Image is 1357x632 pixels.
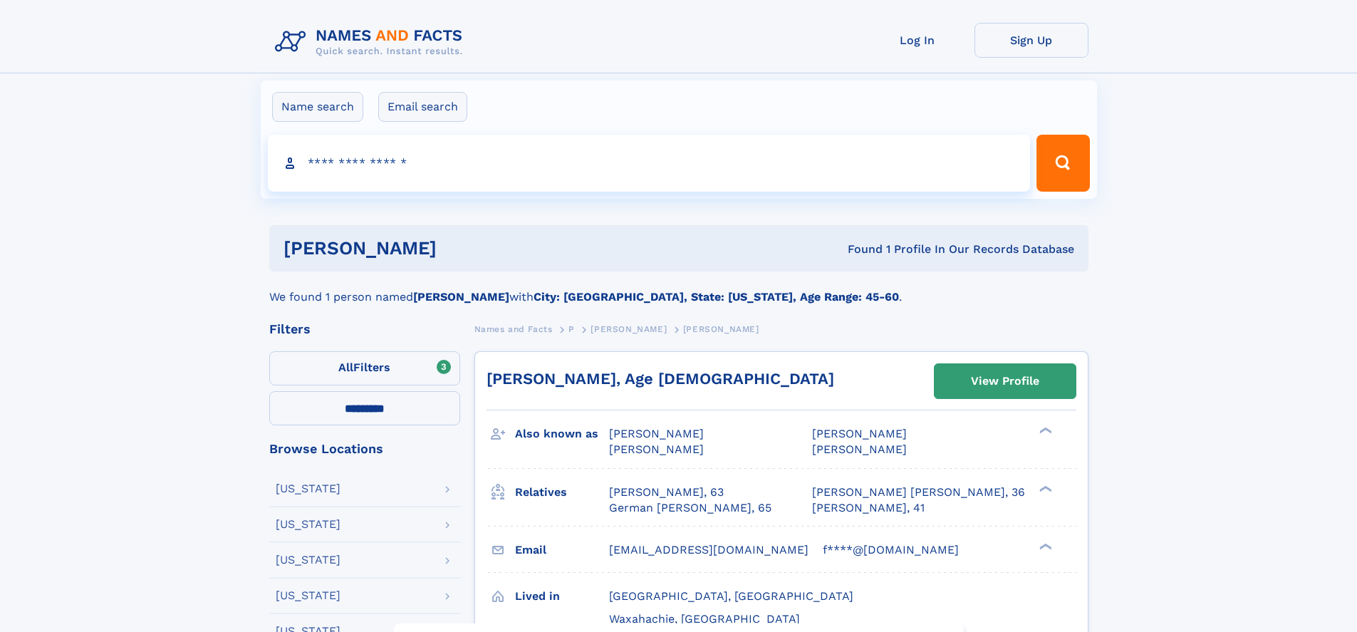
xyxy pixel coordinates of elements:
[515,422,609,446] h3: Also known as
[591,324,667,334] span: [PERSON_NAME]
[276,519,340,530] div: [US_STATE]
[1036,542,1053,551] div: ❯
[591,320,667,338] a: [PERSON_NAME]
[642,242,1074,257] div: Found 1 Profile In Our Records Database
[609,589,853,603] span: [GEOGRAPHIC_DATA], [GEOGRAPHIC_DATA]
[413,290,509,304] b: [PERSON_NAME]
[269,271,1088,306] div: We found 1 person named with .
[269,323,460,336] div: Filters
[812,485,1025,500] a: [PERSON_NAME] [PERSON_NAME], 36
[971,365,1039,398] div: View Profile
[1036,426,1053,435] div: ❯
[515,584,609,608] h3: Lived in
[609,427,704,440] span: [PERSON_NAME]
[683,324,759,334] span: [PERSON_NAME]
[861,23,974,58] a: Log In
[276,590,340,601] div: [US_STATE]
[568,324,575,334] span: P
[474,320,553,338] a: Names and Facts
[609,485,724,500] a: [PERSON_NAME], 63
[609,612,800,626] span: Waxahachie, [GEOGRAPHIC_DATA]
[568,320,575,338] a: P
[812,442,907,456] span: [PERSON_NAME]
[534,290,899,304] b: City: [GEOGRAPHIC_DATA], State: [US_STATE], Age Range: 45-60
[609,442,704,456] span: [PERSON_NAME]
[338,361,353,374] span: All
[1036,135,1089,192] button: Search Button
[269,23,474,61] img: Logo Names and Facts
[487,370,834,388] a: [PERSON_NAME], Age [DEMOGRAPHIC_DATA]
[609,500,771,516] a: German [PERSON_NAME], 65
[378,92,467,122] label: Email search
[276,554,340,566] div: [US_STATE]
[269,351,460,385] label: Filters
[269,442,460,455] div: Browse Locations
[609,543,809,556] span: [EMAIL_ADDRESS][DOMAIN_NAME]
[1036,484,1053,493] div: ❯
[272,92,363,122] label: Name search
[276,483,340,494] div: [US_STATE]
[284,239,643,257] h1: [PERSON_NAME]
[515,480,609,504] h3: Relatives
[268,135,1031,192] input: search input
[812,427,907,440] span: [PERSON_NAME]
[515,538,609,562] h3: Email
[935,364,1076,398] a: View Profile
[812,500,925,516] a: [PERSON_NAME], 41
[974,23,1088,58] a: Sign Up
